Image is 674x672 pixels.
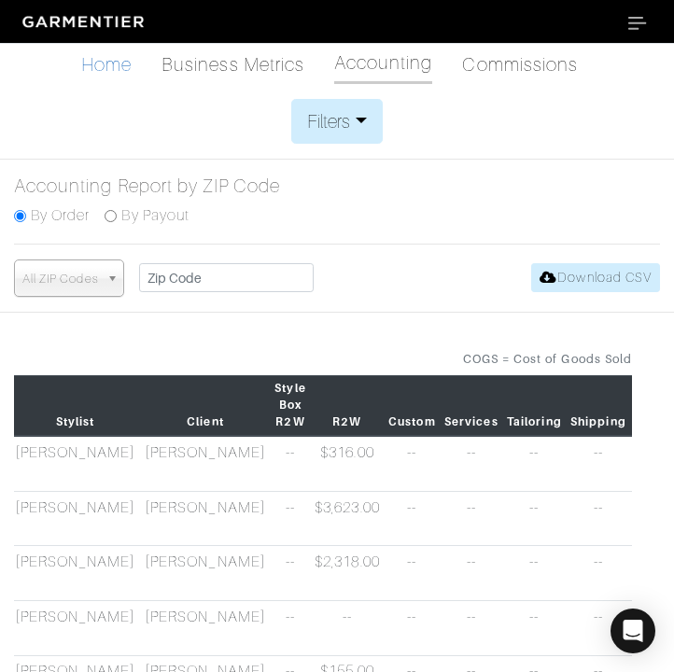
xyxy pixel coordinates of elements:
[502,601,566,656] td: --
[566,546,630,601] td: --
[81,46,132,83] a: Home
[14,175,660,197] h5: Accounting Report by ZIP Code
[462,46,578,83] a: Commissions
[140,436,270,491] td: [PERSON_NAME]
[140,546,270,601] td: [PERSON_NAME]
[531,263,660,292] a: Download CSV
[271,546,311,601] td: --
[310,491,384,546] td: $3,623.00
[440,546,502,601] td: --
[384,491,440,546] td: --
[31,204,90,227] label: By Order
[630,436,668,491] td: --
[384,546,440,601] td: --
[15,8,155,35] img: garmentier-logo-header-white-b43fb05a5012e4ada735d5af1a66efaba907eab6374d6393d1fbf88cb4ef424d.png
[440,375,502,436] th: Services
[10,375,140,436] th: Stylist
[271,601,311,656] td: --
[616,7,659,35] button: Toggle navigation
[630,601,668,656] td: --
[139,263,314,292] input: Zip Code
[502,491,566,546] td: --
[502,436,566,491] td: --
[630,375,668,436] th: Misc
[10,491,140,546] td: [PERSON_NAME]
[440,491,502,546] td: --
[271,436,311,491] td: --
[566,375,630,436] th: Shipping
[22,260,99,298] span: All ZIP Codes
[121,204,189,227] label: By Payout
[440,436,502,491] td: --
[502,546,566,601] td: --
[161,46,304,83] a: Business Metrics
[310,375,384,436] th: R2W
[566,601,630,656] td: --
[310,436,384,491] td: $316.00
[384,601,440,656] td: --
[310,601,384,656] td: --
[10,601,140,656] td: [PERSON_NAME]
[334,44,433,84] a: Accounting
[14,350,632,368] div: COGS = Cost of Goods Sold
[566,491,630,546] td: --
[271,491,311,546] td: --
[140,601,270,656] td: [PERSON_NAME]
[10,436,140,491] td: [PERSON_NAME]
[384,375,440,436] th: Custom
[630,546,668,601] td: --
[630,491,668,546] td: --
[611,609,655,653] div: Open Intercom Messenger
[384,436,440,491] td: --
[140,491,270,546] td: [PERSON_NAME]
[310,546,384,601] td: $2,318.00
[10,546,140,601] td: [PERSON_NAME]
[291,99,382,144] button: Filters
[440,601,502,656] td: --
[566,436,630,491] td: --
[502,375,566,436] th: Tailoring
[140,375,270,436] th: Client
[628,17,647,30] img: menu_icon-7755f865694eea3fb4fb14317b3345316082ae68df1676627169483aed1b22b2.svg
[271,375,311,436] th: Style Box R2W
